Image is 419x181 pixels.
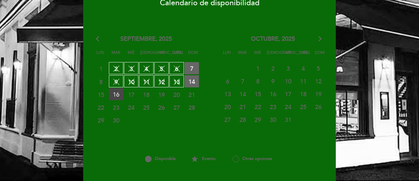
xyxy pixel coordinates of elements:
[235,113,250,125] span: 28
[281,62,295,74] span: 3
[154,62,169,74] span: 5
[313,49,326,61] span: Dom
[171,49,184,61] span: Sáb
[282,49,295,61] span: Vie
[94,88,108,101] span: 15
[125,49,138,61] span: Mié
[169,75,184,87] span: 13
[124,75,138,87] span: 10
[140,49,153,61] span: [DEMOGRAPHIC_DATA]
[220,88,235,100] span: 13
[296,75,310,87] span: 11
[124,62,138,74] span: 3
[251,49,264,61] span: Mié
[185,153,222,165] div: Evento
[124,101,138,113] span: 24
[109,101,123,113] span: 23
[191,153,199,165] i: star
[311,88,326,100] span: 19
[139,88,154,101] span: 18
[281,75,295,87] span: 10
[156,49,169,61] span: Vie
[220,75,235,87] span: 6
[169,62,184,74] span: 6
[296,88,310,100] span: 18
[185,62,199,74] span: 7
[266,75,280,87] span: 9
[109,88,123,100] span: 16
[220,113,235,125] span: 27
[124,88,138,101] span: 17
[281,101,295,113] span: 24
[281,113,295,125] span: 31
[136,153,185,165] div: Disponible
[235,101,250,113] span: 21
[251,113,265,125] span: 29
[267,49,280,61] span: [DEMOGRAPHIC_DATA]
[236,49,249,61] span: Mar
[281,88,295,100] span: 17
[251,75,265,87] span: 8
[139,75,154,87] span: 11
[154,75,169,87] span: 12
[109,49,122,61] span: Mar
[296,62,310,74] span: 4
[251,35,295,43] span: octubre, 2025
[154,101,169,113] span: 26
[185,101,199,113] span: 28
[317,35,323,43] i: arrow_forward_ios
[154,88,169,101] span: 19
[94,114,108,126] span: 29
[311,75,326,87] span: 12
[251,101,265,113] span: 22
[266,101,280,113] span: 23
[94,62,108,75] span: 1
[222,153,283,165] div: Otras opciones
[311,62,326,74] span: 5
[311,101,326,113] span: 26
[266,88,280,100] span: 16
[139,62,154,74] span: 4
[139,101,154,113] span: 25
[109,62,123,74] span: 2
[94,76,108,88] span: 8
[94,101,108,113] span: 22
[185,88,199,101] span: 21
[109,75,123,87] span: 9
[251,88,265,100] span: 15
[266,113,280,125] span: 30
[296,101,310,113] span: 25
[251,62,265,74] span: 1
[169,88,184,101] span: 20
[220,49,234,61] span: Lun
[109,114,123,126] span: 30
[169,101,184,113] span: 27
[120,35,172,43] span: septiembre, 2025
[94,49,107,61] span: Lun
[235,88,250,100] span: 14
[186,49,200,61] span: Dom
[185,75,199,87] span: 14
[235,75,250,87] span: 7
[298,49,311,61] span: Sáb
[266,62,280,74] span: 2
[220,101,235,113] span: 20
[96,35,102,43] i: arrow_back_ios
